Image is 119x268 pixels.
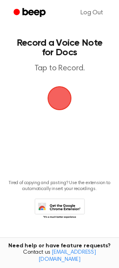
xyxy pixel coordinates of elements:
span: Contact us [5,249,114,263]
img: Beep Logo [48,86,71,110]
h1: Record a Voice Note for Docs [14,38,105,57]
p: Tap to Record. [14,64,105,74]
a: [EMAIL_ADDRESS][DOMAIN_NAME] [38,250,96,262]
a: Beep [8,5,53,21]
p: Tired of copying and pasting? Use the extension to automatically insert your recordings. [6,180,113,192]
a: Log Out [73,3,111,22]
